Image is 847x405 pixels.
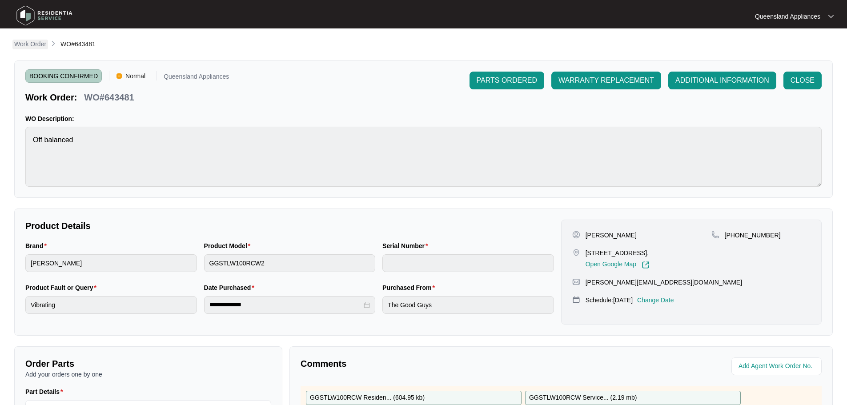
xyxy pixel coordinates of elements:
[84,91,134,104] p: WO#643481
[558,75,654,86] span: WARRANTY REPLACEMENT
[382,241,431,250] label: Serial Number
[25,69,102,83] span: BOOKING CONFIRMED
[711,231,719,239] img: map-pin
[586,278,742,287] p: [PERSON_NAME][EMAIL_ADDRESS][DOMAIN_NAME]
[828,14,834,19] img: dropdown arrow
[572,231,580,239] img: user-pin
[25,254,197,272] input: Brand
[25,220,554,232] p: Product Details
[755,12,820,21] p: Queensland Appliances
[642,261,650,269] img: Link-External
[783,72,822,89] button: CLOSE
[477,75,537,86] span: PARTS ORDERED
[572,296,580,304] img: map-pin
[25,283,100,292] label: Product Fault or Query
[204,283,258,292] label: Date Purchased
[675,75,769,86] span: ADDITIONAL INFORMATION
[25,114,822,123] p: WO Description:
[310,393,425,403] p: GGSTLW100RCW Residen... ( 604.95 kb )
[25,357,271,370] p: Order Parts
[12,40,48,49] a: Work Order
[204,254,376,272] input: Product Model
[25,91,77,104] p: Work Order:
[551,72,661,89] button: WARRANTY REPLACEMENT
[791,75,815,86] span: CLOSE
[14,40,46,48] p: Work Order
[60,40,96,48] span: WO#643481
[209,300,362,309] input: Date Purchased
[668,72,776,89] button: ADDITIONAL INFORMATION
[739,361,816,372] input: Add Agent Work Order No.
[382,254,554,272] input: Serial Number
[25,296,197,314] input: Product Fault or Query
[637,296,674,305] p: Change Date
[116,73,122,79] img: Vercel Logo
[13,2,76,29] img: residentia service logo
[572,249,580,257] img: map-pin
[725,231,781,240] p: [PHONE_NUMBER]
[164,73,229,83] p: Queensland Appliances
[572,278,580,286] img: map-pin
[50,40,57,47] img: chevron-right
[301,357,555,370] p: Comments
[586,261,650,269] a: Open Google Map
[586,231,637,240] p: [PERSON_NAME]
[25,127,822,187] textarea: Off balanced
[25,370,271,379] p: Add your orders one by one
[529,393,637,403] p: GGSTLW100RCW Service... ( 2.19 mb )
[586,296,633,305] p: Schedule: [DATE]
[586,249,650,257] p: [STREET_ADDRESS],
[122,69,149,83] span: Normal
[382,296,554,314] input: Purchased From
[470,72,544,89] button: PARTS ORDERED
[204,241,254,250] label: Product Model
[25,387,67,396] label: Part Details
[25,241,50,250] label: Brand
[382,283,438,292] label: Purchased From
